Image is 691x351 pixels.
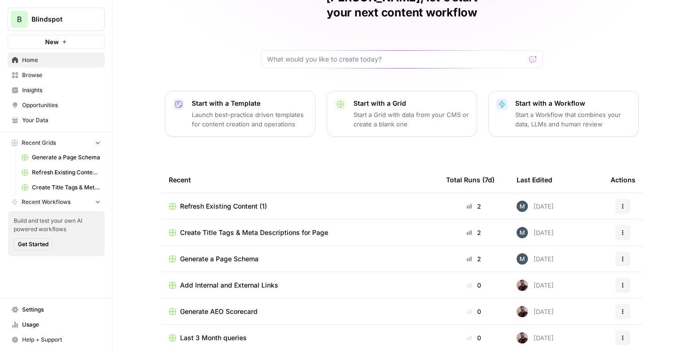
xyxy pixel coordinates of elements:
[8,68,105,83] a: Browse
[180,281,278,290] span: Add Internal and External Links
[169,281,431,290] a: Add Internal and External Links
[517,167,552,193] div: Last Edited
[17,14,22,25] span: B
[446,307,502,316] div: 0
[8,195,105,209] button: Recent Workflows
[517,253,554,265] div: [DATE]
[515,99,631,108] p: Start with a Workflow
[192,99,307,108] p: Start with a Template
[22,101,101,109] span: Opportunities
[517,280,528,291] img: fdshtsx830wrscuyusl6hbg6d1yg
[517,227,554,238] div: [DATE]
[353,110,469,129] p: Start a Grid with data from your CMS or create a blank one
[180,254,259,264] span: Generate a Page Schema
[169,254,431,264] a: Generate a Page Schema
[31,15,88,24] span: Blindspot
[8,8,105,31] button: Workspace: Blindspot
[517,253,528,265] img: 2mu2uwwuii6d5g6367o9itkk01b0
[327,91,477,137] button: Start with a GridStart a Grid with data from your CMS or create a blank one
[353,99,469,108] p: Start with a Grid
[17,180,105,195] a: Create Title Tags & Meta Descriptions for Page
[22,320,101,329] span: Usage
[17,165,105,180] a: Refresh Existing Content (1)
[32,183,101,192] span: Create Title Tags & Meta Descriptions for Page
[517,306,554,317] div: [DATE]
[8,136,105,150] button: Recent Grids
[22,56,101,64] span: Home
[22,86,101,94] span: Insights
[45,37,59,47] span: New
[488,91,639,137] button: Start with a WorkflowStart a Workflow that combines your data, LLMs and human review
[169,202,431,211] a: Refresh Existing Content (1)
[192,110,307,129] p: Launch best-practice driven templates for content creation and operations
[8,302,105,317] a: Settings
[8,35,105,49] button: New
[169,167,431,193] div: Recent
[517,227,528,238] img: 2mu2uwwuii6d5g6367o9itkk01b0
[8,332,105,347] button: Help + Support
[517,306,528,317] img: fdshtsx830wrscuyusl6hbg6d1yg
[17,150,105,165] a: Generate a Page Schema
[14,217,99,234] span: Build and test your own AI powered workflows
[32,168,101,177] span: Refresh Existing Content (1)
[446,333,502,343] div: 0
[8,98,105,113] a: Opportunities
[180,333,247,343] span: Last 3 Month queries
[32,153,101,162] span: Generate a Page Schema
[517,332,554,343] div: [DATE]
[446,281,502,290] div: 0
[446,202,502,211] div: 2
[8,83,105,98] a: Insights
[22,71,101,79] span: Browse
[169,228,431,237] a: Create Title Tags & Meta Descriptions for Page
[165,91,315,137] button: Start with a TemplateLaunch best-practice driven templates for content creation and operations
[22,198,71,206] span: Recent Workflows
[14,238,53,250] button: Get Started
[22,305,101,314] span: Settings
[611,167,636,193] div: Actions
[517,201,528,212] img: 2mu2uwwuii6d5g6367o9itkk01b0
[22,116,101,125] span: Your Data
[22,139,56,147] span: Recent Grids
[169,333,431,343] a: Last 3 Month queries
[8,113,105,128] a: Your Data
[169,307,431,316] a: Generate AEO Scorecard
[267,55,526,64] input: What would you like to create today?
[446,254,502,264] div: 2
[446,167,495,193] div: Total Runs (7d)
[515,110,631,129] p: Start a Workflow that combines your data, LLMs and human review
[517,280,554,291] div: [DATE]
[517,332,528,343] img: fdshtsx830wrscuyusl6hbg6d1yg
[22,335,101,344] span: Help + Support
[8,317,105,332] a: Usage
[180,307,258,316] span: Generate AEO Scorecard
[8,53,105,68] a: Home
[18,240,48,249] span: Get Started
[517,201,554,212] div: [DATE]
[180,202,267,211] span: Refresh Existing Content (1)
[446,228,502,237] div: 2
[180,228,328,237] span: Create Title Tags & Meta Descriptions for Page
